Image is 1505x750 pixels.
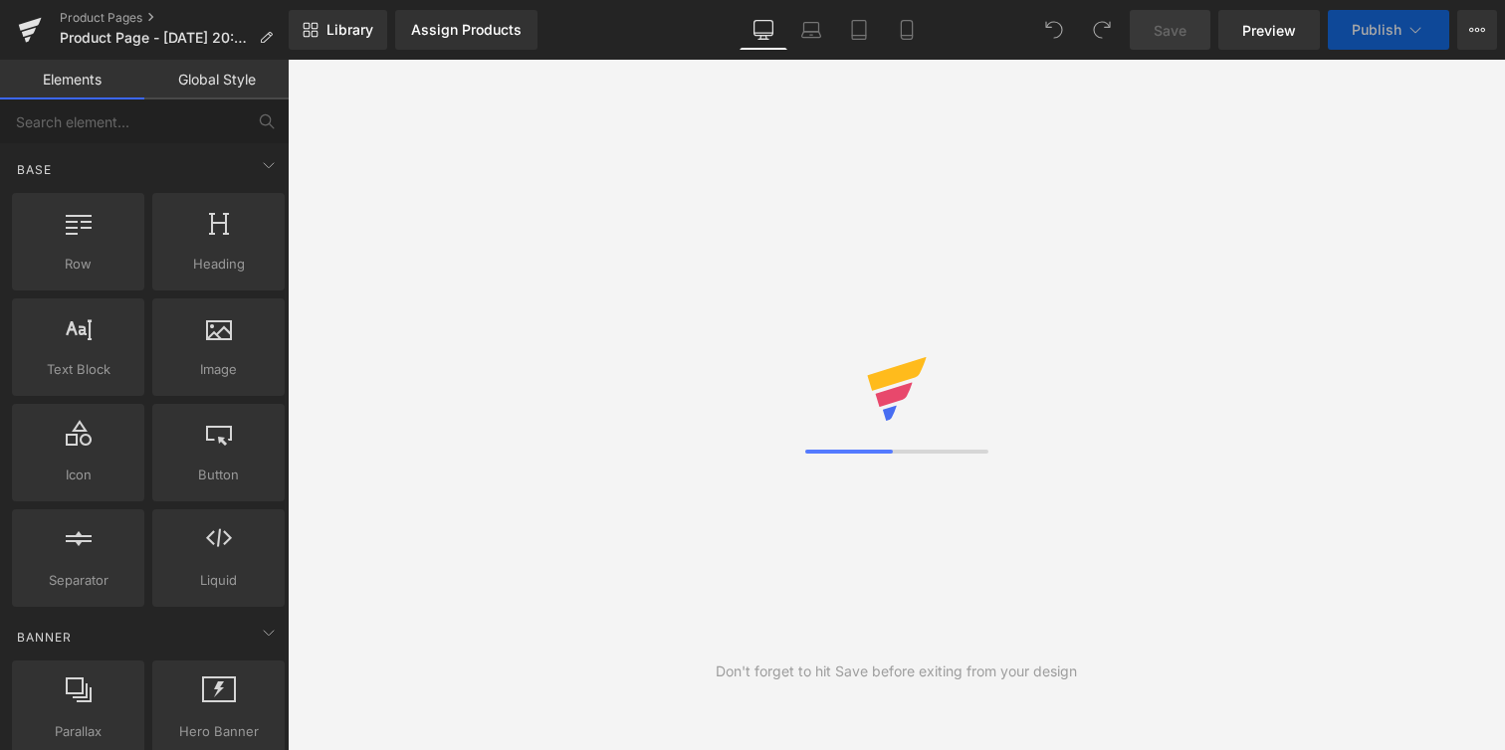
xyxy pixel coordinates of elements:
a: Global Style [144,60,289,99]
button: Redo [1082,10,1122,50]
span: Icon [18,465,138,485]
a: Product Pages [60,10,289,26]
span: Preview [1242,20,1296,41]
span: Liquid [158,570,279,591]
span: Separator [18,570,138,591]
a: Mobile [883,10,931,50]
a: Desktop [740,10,787,50]
span: Library [326,21,373,39]
div: Assign Products [411,22,522,38]
button: More [1457,10,1497,50]
span: Text Block [18,359,138,380]
span: Row [18,254,138,275]
a: Preview [1218,10,1320,50]
a: New Library [289,10,387,50]
button: Publish [1328,10,1449,50]
span: Save [1154,20,1186,41]
a: Laptop [787,10,835,50]
a: Tablet [835,10,883,50]
span: Banner [15,628,74,647]
span: Parallax [18,721,138,742]
span: Publish [1352,22,1401,38]
button: Undo [1034,10,1074,50]
span: Base [15,160,54,179]
span: Hero Banner [158,721,279,742]
span: Product Page - [DATE] 20:39:34 [60,30,251,46]
span: Image [158,359,279,380]
span: Button [158,465,279,485]
span: Heading [158,254,279,275]
div: Don't forget to hit Save before exiting from your design [716,660,1077,682]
